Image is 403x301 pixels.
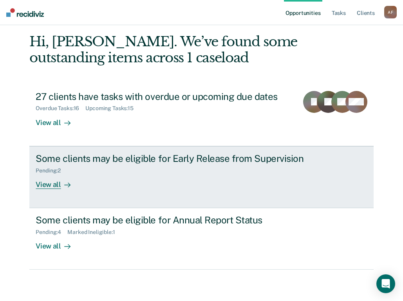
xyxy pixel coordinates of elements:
div: Pending : 2 [36,167,67,174]
div: Open Intercom Messenger [376,274,395,293]
a: Some clients may be eligible for Early Release from SupervisionPending:2View all [29,146,373,208]
div: Marked Ineligible : 1 [67,229,121,236]
div: Some clients may be eligible for Early Release from Supervision [36,153,311,164]
button: AF [384,6,397,18]
div: Hi, [PERSON_NAME]. We’ve found some outstanding items across 1 caseload [29,34,304,66]
div: View all [36,112,80,127]
div: Some clients may be eligible for Annual Report Status [36,214,311,226]
a: 27 clients have tasks with overdue or upcoming due datesOverdue Tasks:16Upcoming Tasks:15View all [29,85,373,146]
div: View all [36,174,80,189]
div: Upcoming Tasks : 15 [85,105,140,112]
div: View all [36,236,80,251]
div: Overdue Tasks : 16 [36,105,85,112]
div: A F [384,6,397,18]
img: Recidiviz [6,8,44,17]
div: 27 clients have tasks with overdue or upcoming due dates [36,91,292,102]
div: Pending : 4 [36,229,67,236]
a: Some clients may be eligible for Annual Report StatusPending:4Marked Ineligible:1View all [29,208,373,270]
